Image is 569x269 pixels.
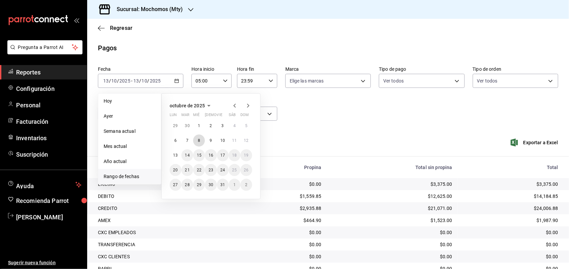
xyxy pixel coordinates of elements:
span: Ayer [104,113,156,120]
div: $0.00 [332,241,452,248]
abbr: martes [181,113,189,120]
abbr: sábado [229,113,236,120]
button: 25 de octubre de 2025 [229,164,240,176]
button: 21 de octubre de 2025 [181,164,193,176]
button: 17 de octubre de 2025 [217,149,229,161]
div: CXC EMPLEADOS [98,229,232,236]
input: -- [103,78,109,84]
button: 27 de octubre de 2025 [170,179,181,191]
abbr: 30 de septiembre de 2025 [185,123,190,128]
button: Regresar [98,24,132,32]
abbr: 15 de octubre de 2025 [197,153,202,158]
abbr: miércoles [193,113,200,120]
div: $0.00 [332,229,452,236]
button: 1 de noviembre de 2025 [229,179,240,191]
button: 28 de octubre de 2025 [181,179,193,191]
span: Pregunta a Parrot AI [18,44,72,51]
abbr: 3 de octubre de 2025 [222,123,224,128]
button: 24 de octubre de 2025 [217,164,229,176]
span: / [117,78,119,84]
abbr: 26 de octubre de 2025 [244,168,248,172]
abbr: 21 de octubre de 2025 [185,168,190,172]
abbr: 1 de octubre de 2025 [198,123,200,128]
button: 2 de noviembre de 2025 [240,179,252,191]
abbr: 20 de octubre de 2025 [173,168,178,172]
button: 10 de octubre de 2025 [217,134,229,147]
abbr: 1 de noviembre de 2025 [233,182,236,187]
div: $0.00 [463,229,558,236]
input: -- [133,78,139,84]
button: 4 de octubre de 2025 [229,120,240,132]
abbr: 14 de octubre de 2025 [185,153,190,158]
label: Marca [285,67,371,72]
span: Ayuda [16,181,73,189]
abbr: 12 de octubre de 2025 [244,138,248,143]
span: Inventarios [16,133,81,143]
label: Fecha [98,67,183,72]
div: $0.00 [463,241,558,248]
div: DEBITO [98,193,232,200]
span: Personal [16,101,81,110]
div: TRANSFERENCIA [98,241,232,248]
label: Hora inicio [191,67,232,72]
div: $1,987.90 [463,217,558,224]
button: 5 de octubre de 2025 [240,120,252,132]
abbr: 28 de octubre de 2025 [185,182,190,187]
span: Año actual [104,158,156,165]
abbr: 25 de octubre de 2025 [232,168,237,172]
button: 23 de octubre de 2025 [205,164,217,176]
div: $0.00 [243,181,322,187]
div: $3,375.00 [332,181,452,187]
abbr: 18 de octubre de 2025 [232,153,237,158]
abbr: 7 de octubre de 2025 [186,138,188,143]
abbr: 31 de octubre de 2025 [220,182,225,187]
span: Semana actual [104,128,156,135]
button: 6 de octubre de 2025 [170,134,181,147]
button: 29 de octubre de 2025 [193,179,205,191]
span: Mes actual [104,143,156,150]
div: Total [463,165,558,170]
button: 22 de octubre de 2025 [193,164,205,176]
abbr: 11 de octubre de 2025 [232,138,237,143]
a: Pregunta a Parrot AI [5,49,82,56]
span: / [139,78,141,84]
label: Tipo de orden [473,67,558,72]
abbr: 4 de octubre de 2025 [233,123,236,128]
button: 30 de octubre de 2025 [205,179,217,191]
input: ---- [150,78,161,84]
span: - [131,78,132,84]
button: 9 de octubre de 2025 [205,134,217,147]
div: $21,071.00 [332,205,452,212]
button: 8 de octubre de 2025 [193,134,205,147]
span: / [109,78,111,84]
div: $2,935.88 [243,205,322,212]
abbr: lunes [170,113,177,120]
span: Sugerir nueva función [8,259,81,266]
abbr: 2 de octubre de 2025 [210,123,212,128]
abbr: jueves [205,113,244,120]
abbr: 9 de octubre de 2025 [210,138,212,143]
span: Configuración [16,84,81,93]
abbr: 30 de octubre de 2025 [209,182,213,187]
div: $0.00 [243,229,322,236]
button: 18 de octubre de 2025 [229,149,240,161]
div: $1,559.85 [243,193,322,200]
button: 12 de octubre de 2025 [240,134,252,147]
abbr: 22 de octubre de 2025 [197,168,202,172]
div: Total sin propina [332,165,452,170]
button: 19 de octubre de 2025 [240,149,252,161]
button: 13 de octubre de 2025 [170,149,181,161]
button: 16 de octubre de 2025 [205,149,217,161]
abbr: 2 de noviembre de 2025 [245,182,247,187]
label: Hora fin [237,67,277,72]
button: 31 de octubre de 2025 [217,179,229,191]
abbr: 8 de octubre de 2025 [198,138,200,143]
button: 29 de septiembre de 2025 [170,120,181,132]
abbr: 23 de octubre de 2025 [209,168,213,172]
button: Exportar a Excel [512,139,558,147]
button: open_drawer_menu [74,17,79,23]
div: $12,625.00 [332,193,452,200]
button: octubre de 2025 [170,102,213,110]
button: 11 de octubre de 2025 [229,134,240,147]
